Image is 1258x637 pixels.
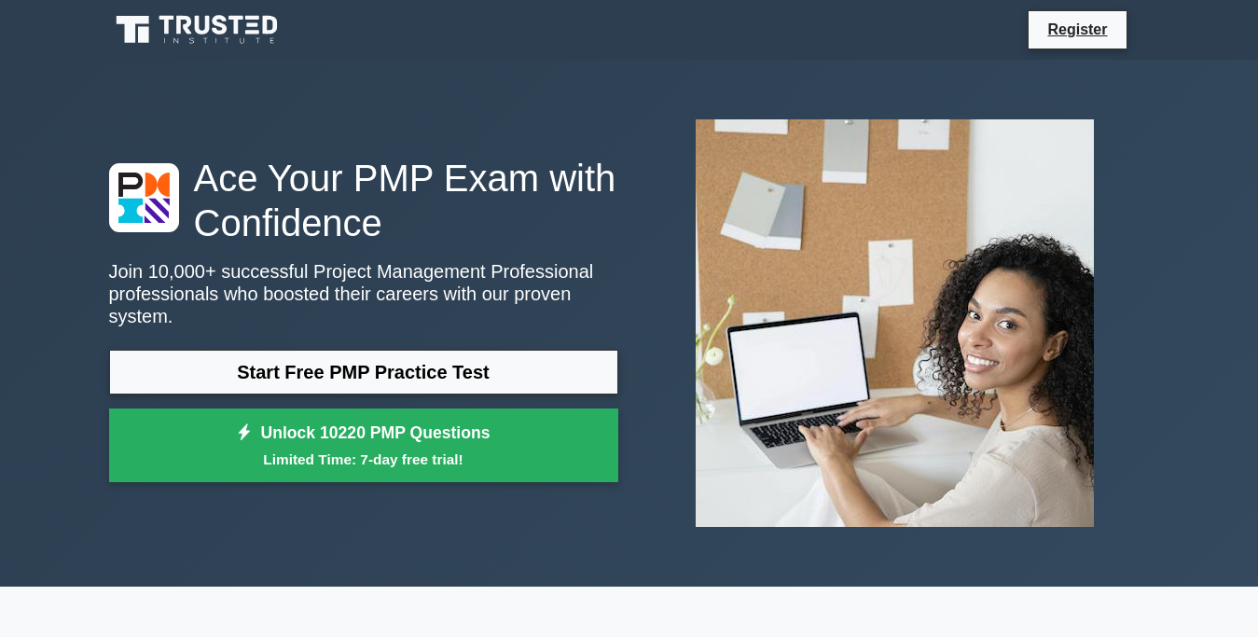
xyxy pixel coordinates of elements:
a: Start Free PMP Practice Test [109,350,618,395]
a: Register [1036,18,1118,41]
p: Join 10,000+ successful Project Management Professional professionals who boosted their careers w... [109,260,618,327]
small: Limited Time: 7-day free trial! [132,449,595,470]
a: Unlock 10220 PMP QuestionsLimited Time: 7-day free trial! [109,409,618,483]
h1: Ace Your PMP Exam with Confidence [109,156,618,245]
